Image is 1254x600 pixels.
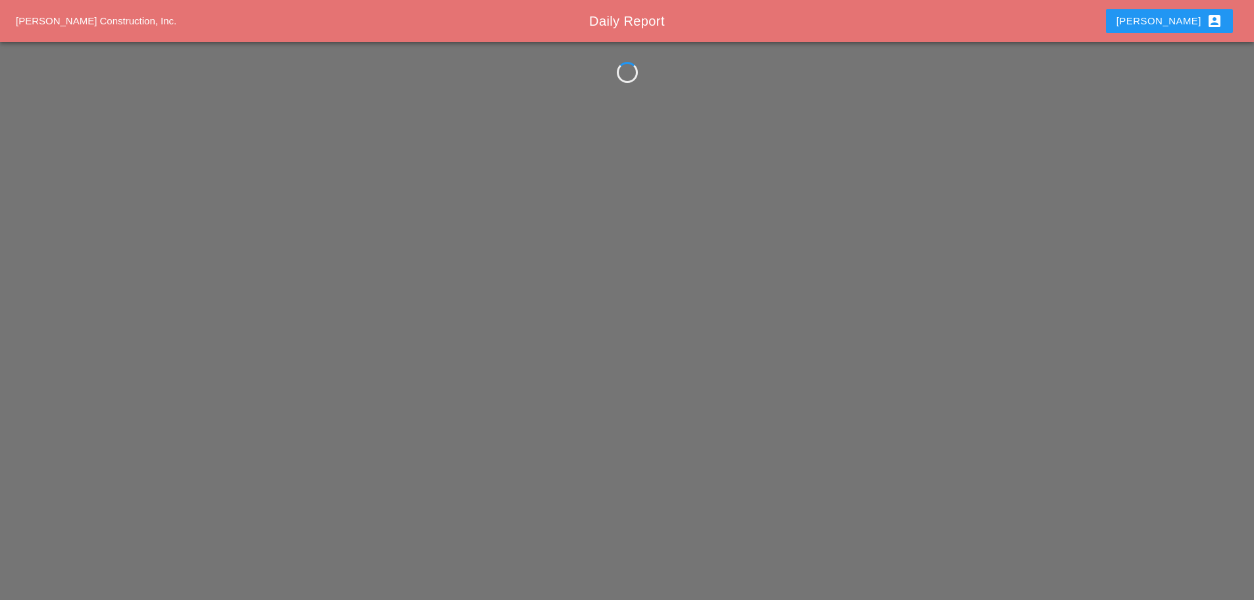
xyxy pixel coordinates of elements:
[1106,9,1233,33] button: [PERSON_NAME]
[1116,13,1222,29] div: [PERSON_NAME]
[589,14,665,28] span: Daily Report
[1207,13,1222,29] i: account_box
[16,15,176,26] a: [PERSON_NAME] Construction, Inc.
